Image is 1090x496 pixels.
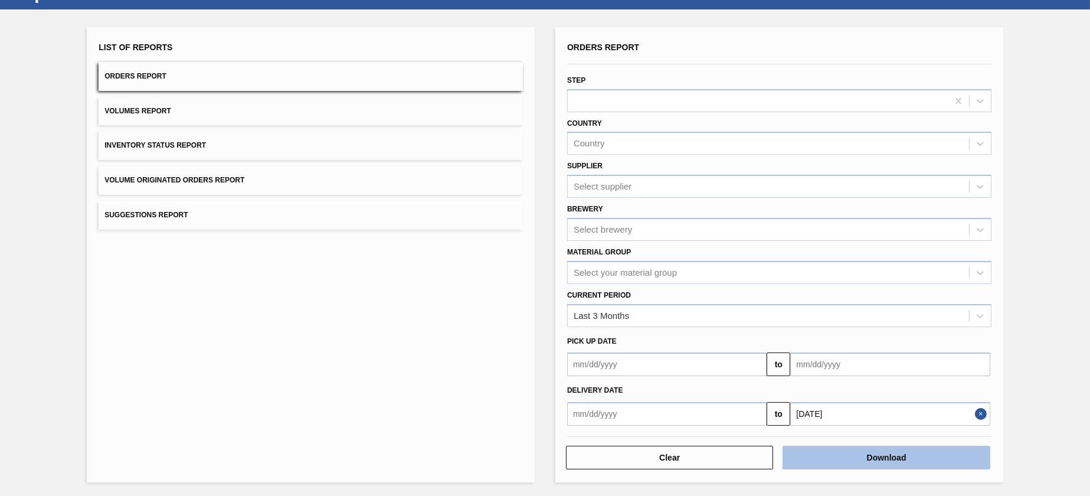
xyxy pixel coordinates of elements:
[99,131,523,160] button: Inventory Status Report
[104,176,244,184] span: Volume Originated Orders Report
[567,76,585,84] label: Step
[99,62,523,91] button: Orders Report
[99,43,172,52] span: List of Reports
[567,205,603,213] label: Brewery
[99,166,523,195] button: Volume Originated Orders Report
[767,402,790,426] button: to
[567,386,623,394] span: Delivery Date
[767,353,790,376] button: to
[574,267,677,278] div: Select your material group
[567,353,767,376] input: mm/dd/yyyy
[104,107,171,115] span: Volumes Report
[574,182,631,192] div: Select supplier
[567,291,631,299] label: Current Period
[567,402,767,426] input: mm/dd/yyyy
[567,337,617,345] span: Pick up Date
[975,402,990,426] button: Close
[790,353,990,376] input: mm/dd/yyyy
[104,141,206,149] span: Inventory Status Report
[99,97,523,126] button: Volumes Report
[567,119,602,128] label: Country
[783,446,990,469] button: Download
[566,446,773,469] button: Clear
[567,162,603,170] label: Supplier
[104,72,166,80] span: Orders Report
[790,402,990,426] input: mm/dd/yyyy
[574,311,629,321] div: Last 3 Months
[567,248,631,256] label: Material Group
[574,224,632,234] div: Select brewery
[574,139,605,149] div: Country
[104,211,188,219] span: Suggestions Report
[567,43,639,52] span: Orders Report
[99,201,523,230] button: Suggestions Report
